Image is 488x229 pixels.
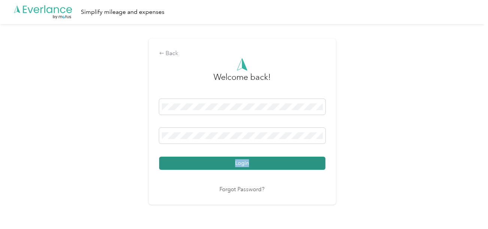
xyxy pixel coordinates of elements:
a: Forgot Password? [220,186,265,194]
div: Back [159,49,325,58]
iframe: Everlance-gr Chat Button Frame [446,187,488,229]
button: Login [159,157,325,170]
div: Simplify mileage and expenses [81,7,164,17]
h3: greeting [213,71,271,91]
